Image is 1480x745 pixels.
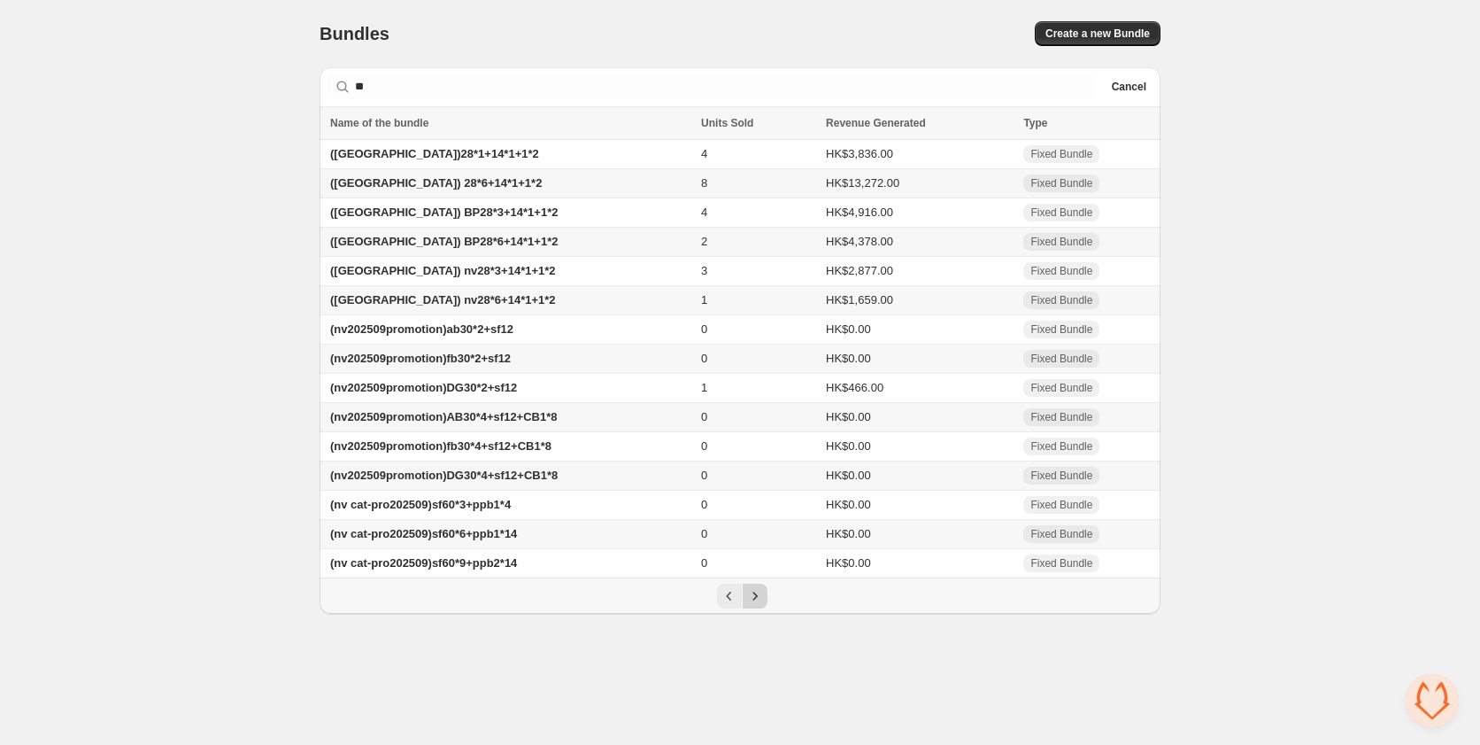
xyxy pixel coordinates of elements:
[701,206,707,219] span: 4
[701,235,707,248] span: 2
[1030,147,1092,161] span: Fixed Bundle
[826,176,899,190] span: HK$13,272.00
[1030,176,1092,190] span: Fixed Bundle
[1030,322,1092,337] span: Fixed Bundle
[1035,21,1160,46] button: Create a new Bundle
[330,556,517,570] span: (nv cat-pro202509)sf60*9+ppb2*14
[743,584,767,609] button: Next
[1030,264,1092,278] span: Fixed Bundle
[701,498,707,511] span: 0
[330,322,513,336] span: (nv202509promotion)ab30*2+sf12
[701,556,707,570] span: 0
[701,352,707,365] span: 0
[1030,352,1092,366] span: Fixed Bundle
[826,114,926,132] span: Revenue Generated
[701,322,707,336] span: 0
[701,439,707,453] span: 0
[826,352,871,365] span: HK$0.00
[1030,556,1092,570] span: Fixed Bundle
[1030,235,1092,249] span: Fixed Bundle
[701,527,707,540] span: 0
[701,176,707,190] span: 8
[1030,293,1092,307] span: Fixed Bundle
[717,584,742,609] button: Previous
[1112,80,1146,94] span: Cancel
[701,114,771,132] button: Units Sold
[701,147,707,160] span: 4
[330,439,551,453] span: (nv202509promotion)fb30*4+sf12+CB1*8
[330,206,558,219] span: ([GEOGRAPHIC_DATA]) BP28*3+14*1+1*2
[701,381,707,394] span: 1
[1105,76,1153,97] button: Cancel
[826,293,893,307] span: HK$1,659.00
[320,23,389,44] h1: Bundles
[701,264,707,277] span: 3
[1023,114,1150,132] div: Type
[1030,206,1092,220] span: Fixed Bundle
[826,264,893,277] span: HK$2,877.00
[826,498,871,511] span: HK$0.00
[826,114,944,132] button: Revenue Generated
[330,381,517,394] span: (nv202509promotion)DG30*2+sf12
[826,235,893,248] span: HK$4,378.00
[826,469,871,482] span: HK$0.00
[826,439,871,453] span: HK$0.00
[1030,410,1092,424] span: Fixed Bundle
[330,352,511,365] span: (nv202509promotion)fb30*2+sf12
[1406,674,1459,727] div: 开放式聊天
[330,527,517,540] span: (nv cat-pro202509)sf60*6+ppb1*14
[826,556,871,570] span: HK$0.00
[330,410,558,423] span: (nv202509promotion)AB30*4+sf12+CB1*8
[701,293,707,307] span: 1
[826,527,871,540] span: HK$0.00
[1045,27,1150,41] span: Create a new Bundle
[330,469,558,482] span: (nv202509promotion)DG30*4+sf12+CB1*8
[1030,469,1092,483] span: Fixed Bundle
[826,381,883,394] span: HK$466.00
[826,147,893,160] span: HK$3,836.00
[1030,381,1092,395] span: Fixed Bundle
[826,322,871,336] span: HK$0.00
[1030,527,1092,541] span: Fixed Bundle
[1030,498,1092,512] span: Fixed Bundle
[330,147,539,160] span: ([GEOGRAPHIC_DATA])28*1+14*1+1*2
[701,410,707,423] span: 0
[1030,439,1092,454] span: Fixed Bundle
[330,293,556,307] span: ([GEOGRAPHIC_DATA]) nv28*6+14*1+1*2
[330,114,690,132] div: Name of the bundle
[320,578,1160,614] nav: Pagination
[701,114,753,132] span: Units Sold
[330,176,542,190] span: ([GEOGRAPHIC_DATA]) 28*6+14*1+1*2
[826,206,893,219] span: HK$4,916.00
[330,235,558,248] span: ([GEOGRAPHIC_DATA]) BP28*6+14*1+1*2
[826,410,871,423] span: HK$0.00
[330,264,556,277] span: ([GEOGRAPHIC_DATA]) nv28*3+14*1+1*2
[330,498,511,511] span: (nv cat-pro202509)sf60*3+ppb1*4
[701,469,707,482] span: 0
